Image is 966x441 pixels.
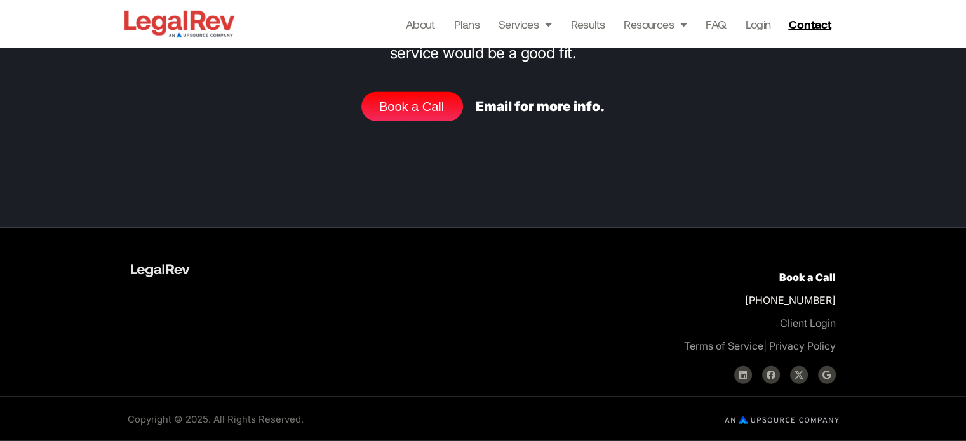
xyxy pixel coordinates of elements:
[570,15,605,33] a: Results
[499,266,836,357] p: [PHONE_NUMBER]
[684,339,767,352] span: |
[499,15,552,33] a: Services
[779,271,836,284] a: Book a Call
[361,92,463,121] a: Book a Call
[128,413,304,425] span: Copyright © 2025. All Rights Reserved.
[476,98,605,114] a: Email for more info.
[624,15,687,33] a: Resources
[454,15,480,33] a: Plans
[783,14,839,34] a: Contact
[788,18,831,30] span: Contact
[406,15,435,33] a: About
[706,15,726,33] a: FAQ
[406,15,771,33] nav: Menu
[379,100,444,113] span: Book a Call
[745,15,770,33] a: Login
[769,339,836,352] a: Privacy Policy
[684,339,763,352] a: Terms of Service
[780,317,836,329] a: Client Login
